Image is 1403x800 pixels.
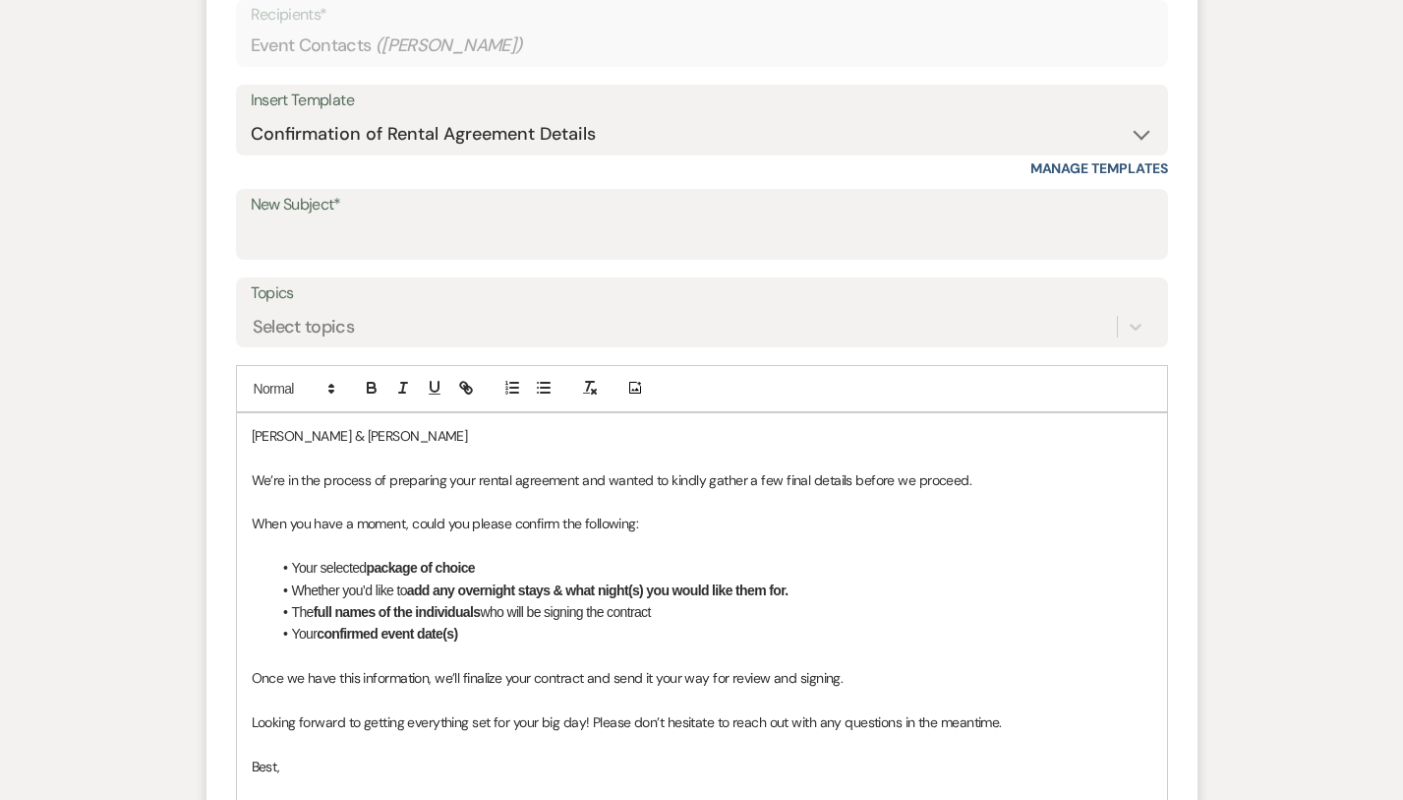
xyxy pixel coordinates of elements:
span: ( [PERSON_NAME] ) [376,32,523,59]
a: Manage Templates [1030,159,1168,177]
label: New Subject* [251,191,1153,219]
div: Select topics [253,313,355,339]
li: Your selected [271,557,1152,579]
strong: add any overnight stays & what night(s) you would like them for. [407,583,789,598]
p: When you have a moment, could you please confirm the following: [252,513,1152,534]
div: Event Contacts [251,27,1153,65]
strong: confirmed event date(s) [317,626,457,642]
p: Looking forward to getting everything set for your big day! Please don’t hesitate to reach out wi... [252,711,1152,733]
p: Once we have this information, we’ll finalize your contract and send it your way for review and s... [252,667,1152,689]
li: Whether you’d like to [271,580,1152,601]
p: Best, [252,756,1152,777]
strong: full names of the individuals [314,604,481,620]
p: Recipients* [251,2,1153,28]
label: Topics [251,279,1153,308]
p: [PERSON_NAME] & [PERSON_NAME] [252,425,1152,447]
li: Your [271,623,1152,645]
li: The who will be signing the contract [271,601,1152,623]
strong: package of choice [367,560,476,576]
p: We’re in the process of preparing your rental agreement and wanted to kindly gather a few final d... [252,469,1152,491]
div: Insert Template [251,87,1153,115]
